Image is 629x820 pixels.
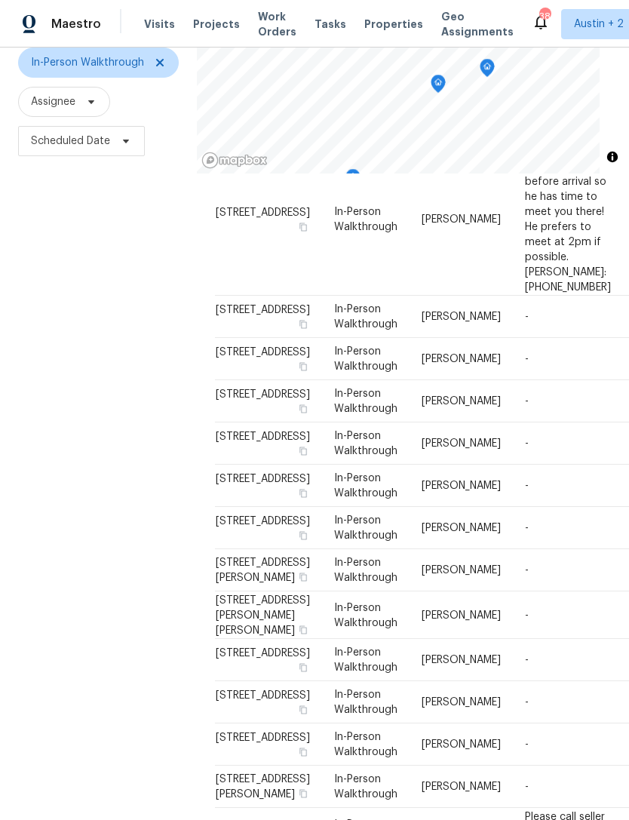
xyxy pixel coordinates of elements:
[334,689,397,715] span: In-Person Walkthrough
[525,655,529,665] span: -
[334,557,397,583] span: In-Person Walkthrough
[216,648,310,659] span: [STREET_ADDRESS]
[296,360,310,373] button: Copy Address
[364,17,423,32] span: Properties
[334,346,397,372] span: In-Person Walkthrough
[216,594,310,635] span: [STREET_ADDRESS][PERSON_NAME][PERSON_NAME]
[525,396,529,407] span: -
[422,782,501,792] span: [PERSON_NAME]
[31,94,75,109] span: Assignee
[296,570,310,584] button: Copy Address
[296,487,310,500] button: Copy Address
[216,474,310,484] span: [STREET_ADDRESS]
[525,354,529,364] span: -
[193,17,240,32] span: Projects
[422,655,501,665] span: [PERSON_NAME]
[422,481,501,491] span: [PERSON_NAME]
[31,134,110,149] span: Scheduled Date
[334,774,397,800] span: In-Person Walkthrough
[525,481,529,491] span: -
[216,207,310,217] span: [STREET_ADDRESS]
[334,206,397,232] span: In-Person Walkthrough
[422,523,501,533] span: [PERSON_NAME]
[422,739,501,750] span: [PERSON_NAME]
[334,431,397,456] span: In-Person Walkthrough
[334,473,397,499] span: In-Person Walkthrough
[144,17,175,32] span: Visits
[216,557,310,583] span: [STREET_ADDRESS][PERSON_NAME]
[539,9,550,24] div: 38
[525,697,529,708] span: -
[216,516,310,527] span: [STREET_ADDRESS]
[296,661,310,674] button: Copy Address
[608,149,617,165] span: Toggle attribution
[31,55,144,70] span: In-Person Walkthrough
[216,774,310,800] span: [STREET_ADDRESS][PERSON_NAME]
[525,312,529,322] span: -
[296,220,310,233] button: Copy Address
[334,389,397,414] span: In-Person Walkthrough
[296,402,310,416] button: Copy Address
[216,690,310,701] span: [STREET_ADDRESS]
[603,148,621,166] button: Toggle attribution
[422,312,501,322] span: [PERSON_NAME]
[296,703,310,717] button: Copy Address
[296,318,310,331] button: Copy Address
[216,305,310,315] span: [STREET_ADDRESS]
[422,438,501,449] span: [PERSON_NAME]
[422,565,501,576] span: [PERSON_NAME]
[525,782,529,792] span: -
[296,444,310,458] button: Copy Address
[334,602,397,628] span: In-Person Walkthrough
[314,19,346,29] span: Tasks
[441,9,514,39] span: Geo Assignments
[334,304,397,330] span: In-Person Walkthrough
[480,59,495,82] div: Map marker
[334,647,397,673] span: In-Person Walkthrough
[216,732,310,743] span: [STREET_ADDRESS]
[296,529,310,542] button: Copy Address
[422,354,501,364] span: [PERSON_NAME]
[422,396,501,407] span: [PERSON_NAME]
[258,9,296,39] span: Work Orders
[525,146,611,292] span: Please text agent 1 hour before arrival so he has time to meet you there! He prefers to meet at 2...
[334,515,397,541] span: In-Person Walkthrough
[296,787,310,800] button: Copy Address
[296,745,310,759] button: Copy Address
[525,739,529,750] span: -
[201,152,268,169] a: Mapbox homepage
[334,732,397,757] span: In-Person Walkthrough
[422,610,501,620] span: [PERSON_NAME]
[216,347,310,358] span: [STREET_ADDRESS]
[431,75,446,98] div: Map marker
[422,697,501,708] span: [PERSON_NAME]
[525,565,529,576] span: -
[51,17,101,32] span: Maestro
[525,438,529,449] span: -
[216,431,310,442] span: [STREET_ADDRESS]
[422,213,501,224] span: [PERSON_NAME]
[216,389,310,400] span: [STREET_ADDRESS]
[525,523,529,533] span: -
[574,17,624,32] span: Austin + 2
[345,169,361,192] div: Map marker
[525,610,529,620] span: -
[296,622,310,636] button: Copy Address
